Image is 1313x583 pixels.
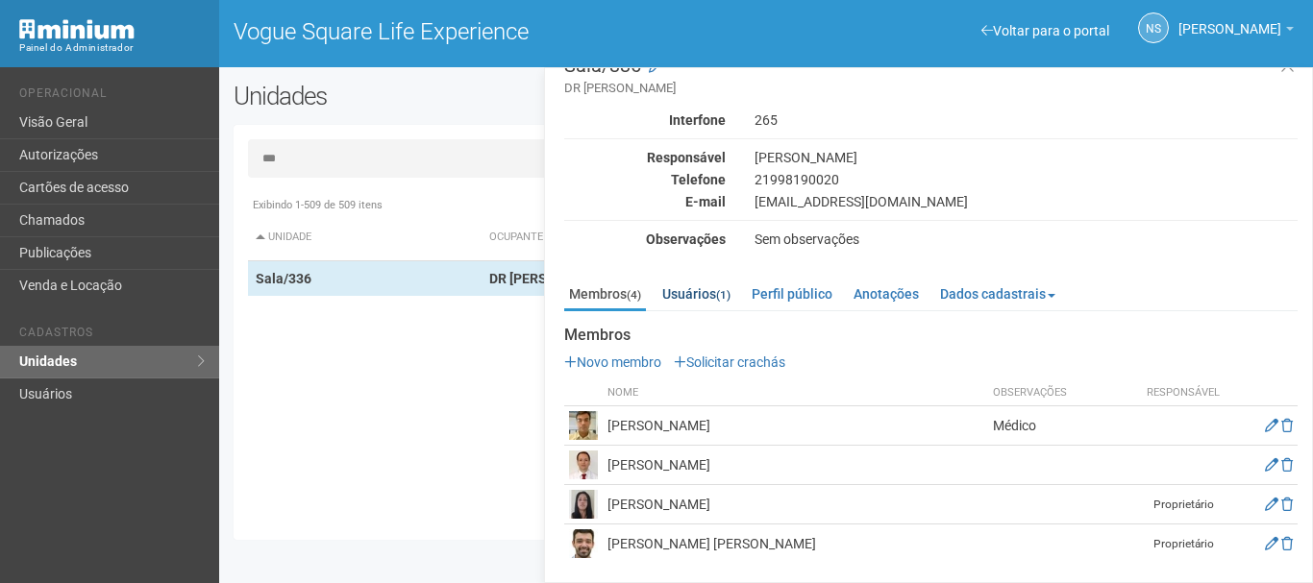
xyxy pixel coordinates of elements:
div: Painel do Administrador [19,39,205,57]
h1: Vogue Square Life Experience [234,19,752,44]
div: 265 [740,111,1312,129]
a: Novo membro [564,354,661,370]
th: Observações [988,380,1136,406]
th: Nome [603,380,988,406]
div: Responsável [550,149,740,166]
a: Voltar para o portal [981,23,1109,38]
a: Usuários(1) [657,279,735,308]
span: Nicolle Silva [1178,3,1281,36]
div: Exibindo 1-509 de 509 itens [248,197,1284,214]
th: Ocupante: activate to sort column ascending [482,214,911,261]
div: Sem observações [740,231,1312,248]
a: Solicitar crachás [674,354,785,370]
a: Excluir membro [1281,497,1293,512]
td: [PERSON_NAME] [603,485,988,524]
div: Observações [550,231,740,248]
strong: DR [PERSON_NAME] [489,271,613,286]
img: user.png [569,529,598,558]
h2: Unidades [234,82,660,110]
td: Proprietário [1135,485,1231,524]
a: Editar membro [1265,457,1278,473]
th: Responsável [1135,380,1231,406]
small: (4) [627,288,641,302]
img: Minium [19,19,135,39]
img: user.png [569,411,598,440]
li: Cadastros [19,326,205,346]
a: Anotações [849,279,924,308]
a: Membros(4) [564,279,646,311]
div: E-mail [550,193,740,210]
td: Médico [988,406,1136,446]
a: Editar membro [1265,497,1278,512]
a: Excluir membro [1281,418,1293,433]
a: Excluir membro [1281,536,1293,551]
td: [PERSON_NAME] [PERSON_NAME] [603,524,988,564]
div: Interfone [550,111,740,129]
li: Operacional [19,86,205,107]
a: NS [1138,12,1169,43]
small: (1) [716,288,731,302]
a: Editar membro [1265,418,1278,433]
a: Editar membro [1265,536,1278,551]
img: user.png [569,450,598,479]
a: Excluir membro [1281,457,1293,473]
th: Unidade: activate to sort column descending [248,214,483,261]
strong: Sala/336 [256,271,311,286]
div: [EMAIL_ADDRESS][DOMAIN_NAME] [740,193,1312,210]
a: Dados cadastrais [935,279,1060,308]
div: Telefone [550,171,740,188]
div: 21998190020 [740,171,1312,188]
img: user.png [569,490,598,519]
a: [PERSON_NAME] [1178,24,1294,39]
a: Perfil público [747,279,837,308]
small: DR [PERSON_NAME] [564,80,1298,97]
strong: Membros [564,327,1298,344]
td: [PERSON_NAME] [603,406,988,446]
td: Proprietário [1135,524,1231,564]
div: [PERSON_NAME] [740,149,1312,166]
h3: Sala/336 [564,56,1298,97]
td: [PERSON_NAME] [603,446,988,485]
